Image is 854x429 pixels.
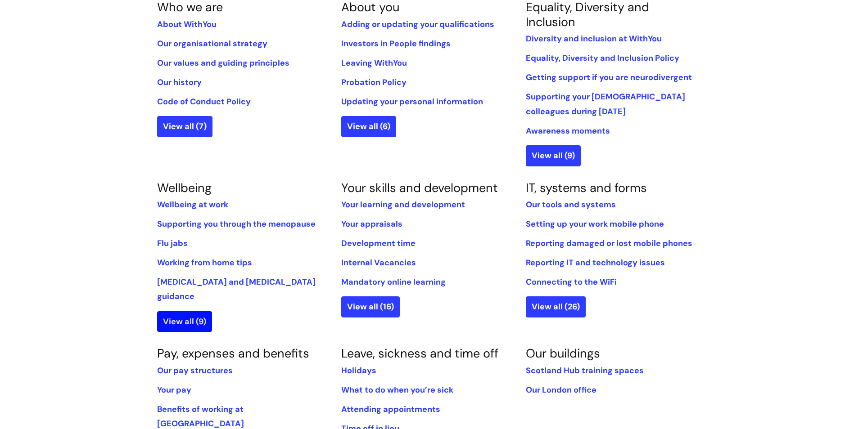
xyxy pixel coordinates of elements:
a: Our pay structures [157,365,233,376]
a: [MEDICAL_DATA] and [MEDICAL_DATA] guidance [157,277,316,302]
a: Our values and guiding principles [157,58,289,68]
a: IT, systems and forms [526,180,647,196]
a: Wellbeing [157,180,212,196]
a: Your learning and development [341,199,465,210]
a: Our history [157,77,202,88]
a: Connecting to the WiFi [526,277,617,287]
a: Benefits of working at [GEOGRAPHIC_DATA] [157,404,244,429]
a: Supporting your [DEMOGRAPHIC_DATA] colleagues during [DATE] [526,91,685,116]
a: About WithYou [157,19,217,30]
a: Your pay [157,384,191,395]
a: Our tools and systems [526,199,616,210]
a: Reporting damaged or lost mobile phones [526,238,692,249]
a: Investors in People findings [341,38,451,49]
a: Attending appointments [341,404,440,415]
a: View all (26) [526,296,586,317]
a: Adding or updating your qualifications [341,19,494,30]
a: Code of Conduct Policy [157,96,251,107]
a: Your appraisals [341,219,402,229]
a: View all (16) [341,296,400,317]
a: Setting up your work mobile phone [526,219,664,229]
a: Updating your personal information [341,96,483,107]
a: Flu jabs [157,238,188,249]
a: View all (6) [341,116,396,137]
a: Pay, expenses and benefits [157,345,309,361]
a: Our organisational strategy [157,38,267,49]
a: Working from home tips [157,257,252,268]
a: Our buildings [526,345,600,361]
a: Diversity and inclusion at WithYou [526,33,662,44]
a: Our London office [526,384,596,395]
a: Leaving WithYou [341,58,407,68]
a: View all (9) [157,311,212,332]
a: Awareness moments [526,125,610,136]
a: Wellbeing at work [157,199,228,210]
a: What to do when you’re sick [341,384,453,395]
a: View all (7) [157,116,212,137]
a: Holidays [341,365,376,376]
a: Development time [341,238,416,249]
a: Probation Policy [341,77,407,88]
a: Getting support if you are neurodivergent [526,72,692,83]
a: Mandatory online learning [341,277,446,287]
a: Leave, sickness and time off [341,345,498,361]
a: Equality, Diversity and Inclusion Policy [526,53,679,63]
a: View all (9) [526,145,581,166]
a: Scotland Hub training spaces [526,365,644,376]
a: Supporting you through the menopause [157,219,316,229]
a: Your skills and development [341,180,498,196]
a: Internal Vacancies [341,257,416,268]
a: Reporting IT and technology issues [526,257,665,268]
